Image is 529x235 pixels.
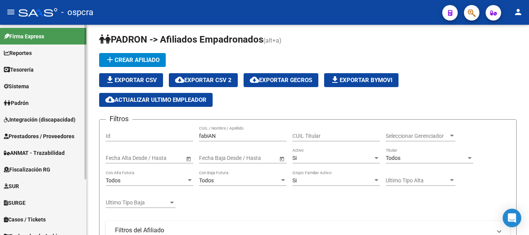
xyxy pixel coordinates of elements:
[330,75,340,84] mat-icon: file_download
[4,149,65,157] span: ANMAT - Trazabilidad
[4,99,29,107] span: Padrón
[199,177,214,184] span: Todos
[4,132,74,141] span: Prestadores / Proveedores
[250,77,312,84] span: Exportar GECROS
[106,199,168,206] span: Ultimo Tipo Baja
[175,75,184,84] mat-icon: cloud_download
[184,154,192,163] button: Open calendar
[292,177,297,184] span: Si
[136,155,174,161] input: End date
[4,165,50,174] span: Fiscalización RG
[169,73,238,87] button: Exportar CSV 2
[292,155,297,161] span: Si
[263,37,282,44] span: (alt+a)
[99,93,213,107] button: Actualizar ultimo Empleador
[105,77,157,84] span: Exportar CSV
[230,155,268,161] input: End date
[503,209,521,227] div: Open Intercom Messenger
[244,73,318,87] button: Exportar GECROS
[105,95,115,104] mat-icon: cloud_download
[175,77,232,84] span: Exportar CSV 2
[99,34,263,45] span: PADRON -> Afiliados Empadronados
[106,177,120,184] span: Todos
[6,7,15,17] mat-icon: menu
[324,73,398,87] button: Exportar Bymovi
[105,96,206,103] span: Actualizar ultimo Empleador
[199,155,223,161] input: Start date
[4,82,29,91] span: Sistema
[106,155,130,161] input: Start date
[386,155,400,161] span: Todos
[106,113,132,124] h3: Filtros
[115,226,491,235] mat-panel-title: Filtros del Afiliado
[250,75,259,84] mat-icon: cloud_download
[105,57,160,63] span: Crear Afiliado
[4,49,32,57] span: Reportes
[105,75,115,84] mat-icon: file_download
[330,77,392,84] span: Exportar Bymovi
[4,199,26,207] span: SURGE
[61,4,93,21] span: - ospcra
[99,73,163,87] button: Exportar CSV
[386,133,448,139] span: Seleccionar Gerenciador
[4,65,34,74] span: Tesorería
[4,215,46,224] span: Casos / Tickets
[514,7,523,17] mat-icon: person
[105,55,115,64] mat-icon: add
[4,182,19,190] span: SUR
[4,115,76,124] span: Integración (discapacidad)
[386,177,448,184] span: Ultimo Tipo Alta
[4,32,44,41] span: Firma Express
[99,53,166,67] button: Crear Afiliado
[278,154,286,163] button: Open calendar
